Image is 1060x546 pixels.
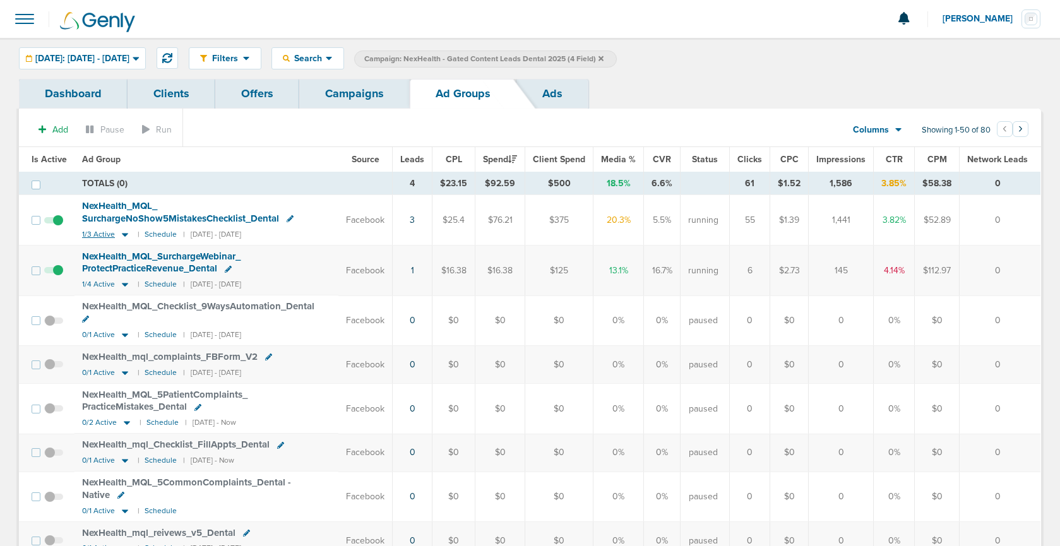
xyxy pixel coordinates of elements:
td: 4.14% [874,246,915,295]
td: $0 [432,346,475,384]
span: Leads [400,154,424,165]
td: $23.15 [432,172,475,195]
td: 0 [730,472,770,521]
td: 0% [593,346,644,384]
span: 0/2 Active [82,418,117,427]
span: CPM [927,154,947,165]
td: 0% [593,384,644,434]
td: 3.85% [874,172,915,195]
td: 0 [809,434,874,472]
span: Impressions [816,154,866,165]
small: | [DATE] - [DATE] [183,280,241,289]
span: CTR [886,154,903,165]
img: Genly [60,12,135,32]
td: 55 [730,195,770,246]
span: 0/1 Active [82,456,115,465]
small: | [DATE] - [DATE] [183,230,241,239]
span: Is Active [32,154,67,165]
td: 0 [730,295,770,345]
small: | [DATE] - [DATE] [183,368,241,377]
td: 0% [874,295,915,345]
td: $0 [475,434,525,472]
td: $16.38 [475,246,525,295]
span: CPC [780,154,799,165]
span: Clicks [737,154,762,165]
td: $0 [525,434,593,472]
a: Clients [128,79,215,109]
span: NexHealth_ MQL_ SurchargeWebinar_ ProtectPracticeRevenue_ Dental [82,251,241,275]
span: paused [689,446,718,459]
td: 0% [874,346,915,384]
td: 0 [730,346,770,384]
td: 0 [809,384,874,434]
td: 20.3% [593,195,644,246]
td: $0 [915,295,960,345]
td: 61 [730,172,770,195]
td: $16.38 [432,246,475,295]
td: $0 [770,295,809,345]
td: 0% [644,434,681,472]
span: [PERSON_NAME] [943,15,1021,23]
a: Offers [215,79,299,109]
span: NexHealth_ MQL_ SurchargeNoShow5MistakesChecklist_ Dental [82,200,279,224]
span: NexHealth_ mql_ complaints_ FBForm_ V2 [82,351,258,362]
td: $0 [770,434,809,472]
td: 0% [874,472,915,521]
a: 0 [410,403,415,414]
td: $52.89 [915,195,960,246]
td: 13.1% [593,246,644,295]
a: 0 [410,447,415,458]
td: Facebook [338,384,393,434]
td: 16.7% [644,246,681,295]
a: 1 [411,265,414,276]
span: [DATE]: [DATE] - [DATE] [35,54,129,63]
td: $112.97 [915,246,960,295]
td: $0 [525,384,593,434]
span: Network Leads [967,154,1028,165]
td: $1.52 [770,172,809,195]
td: $0 [475,295,525,345]
td: $0 [770,346,809,384]
td: 0 [960,246,1041,295]
td: 0% [593,472,644,521]
span: paused [689,403,718,415]
td: $0 [915,472,960,521]
td: Facebook [338,295,393,345]
td: 0 [730,434,770,472]
td: 0% [644,472,681,521]
span: CPL [446,154,462,165]
a: 0 [410,535,415,546]
a: Dashboard [19,79,128,109]
td: 0% [874,434,915,472]
td: 0 [960,195,1041,246]
td: $0 [915,434,960,472]
small: | [DATE] - Now [185,418,236,427]
td: 0 [960,346,1041,384]
td: $0 [915,384,960,434]
td: $0 [432,434,475,472]
span: Source [352,154,379,165]
td: $375 [525,195,593,246]
span: paused [689,314,718,327]
span: Columns [853,124,889,136]
span: Search [290,53,326,64]
span: paused [689,490,718,503]
span: NexHealth_ MQL_ 5PatientComplaints_ PracticeMistakes_ Dental [82,389,247,413]
td: 0 [960,434,1041,472]
td: 0 [960,472,1041,521]
td: Facebook [338,195,393,246]
td: $125 [525,246,593,295]
td: 0% [644,384,681,434]
button: Add [32,121,75,139]
span: Campaign: NexHealth - Gated Content Leads Dental 2025 (4 Field) [364,54,604,64]
span: NexHealth_ MQL_ 5CommonComplaints_ Dental - Native [82,477,291,501]
td: 0% [644,295,681,345]
td: $0 [432,472,475,521]
td: $0 [432,384,475,434]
